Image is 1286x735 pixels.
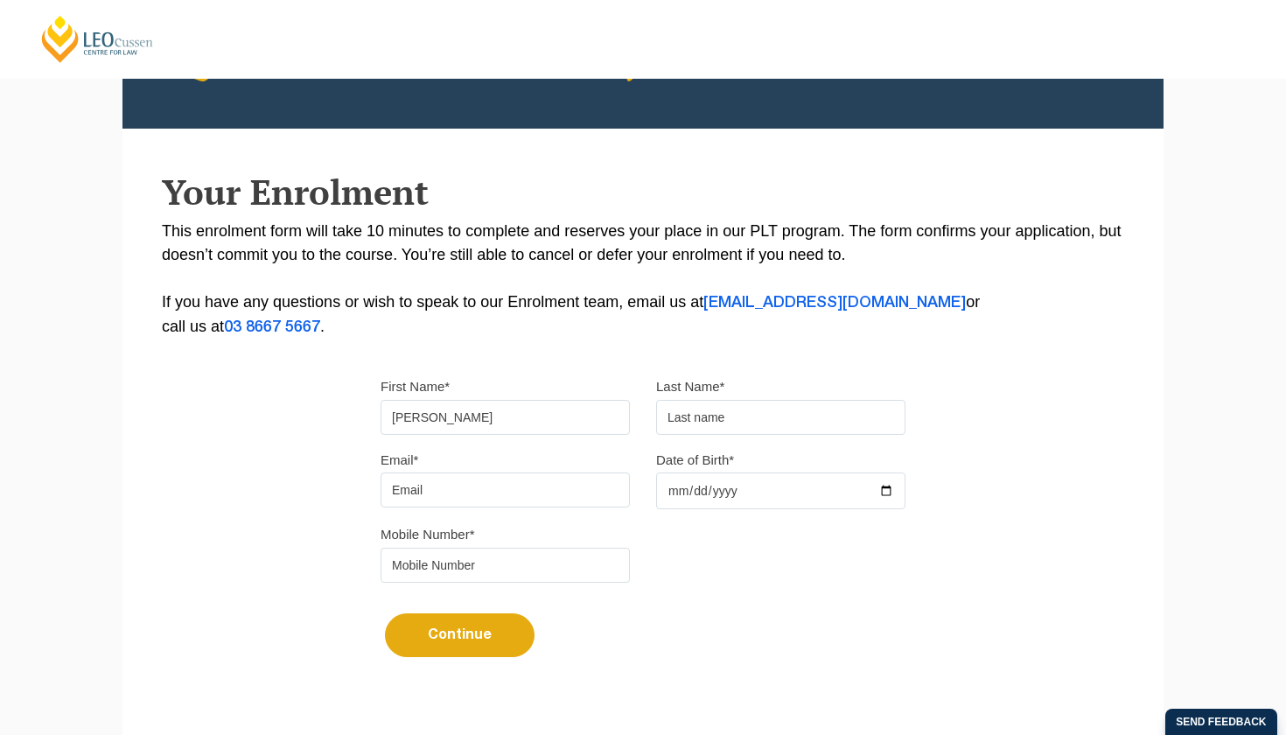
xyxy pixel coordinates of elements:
[385,613,535,657] button: Continue
[656,400,905,435] input: Last name
[381,400,630,435] input: First name
[656,451,734,469] label: Date of Birth*
[224,320,320,334] a: 03 8667 5667
[381,548,630,583] input: Mobile Number
[381,451,418,469] label: Email*
[381,378,450,395] label: First Name*
[656,378,724,395] label: Last Name*
[39,14,156,64] a: [PERSON_NAME] Centre for Law
[162,172,1124,211] h2: Your Enrolment
[162,220,1124,339] p: This enrolment form will take 10 minutes to complete and reserves your place in our PLT program. ...
[162,2,1124,80] h2: You’re taking the first step to being a
[381,526,475,543] label: Mobile Number*
[703,296,966,310] a: [EMAIL_ADDRESS][DOMAIN_NAME]
[381,472,630,507] input: Email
